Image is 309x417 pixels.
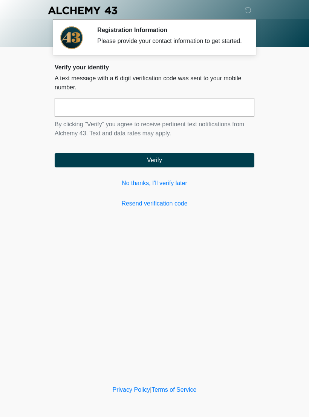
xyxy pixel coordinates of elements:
[55,64,254,71] h2: Verify your identity
[47,6,118,15] img: Alchemy 43 Logo
[113,386,150,393] a: Privacy Policy
[55,120,254,138] p: By clicking "Verify" you agree to receive pertinent text notifications from Alchemy 43. Text and ...
[55,199,254,208] a: Resend verification code
[60,26,83,49] img: Agent Avatar
[97,26,243,34] h2: Registration Information
[151,386,196,393] a: Terms of Service
[55,74,254,92] p: A text message with a 6 digit verification code was sent to your mobile number.
[150,386,151,393] a: |
[97,37,243,46] div: Please provide your contact information to get started.
[55,153,254,167] button: Verify
[55,179,254,188] a: No thanks, I'll verify later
